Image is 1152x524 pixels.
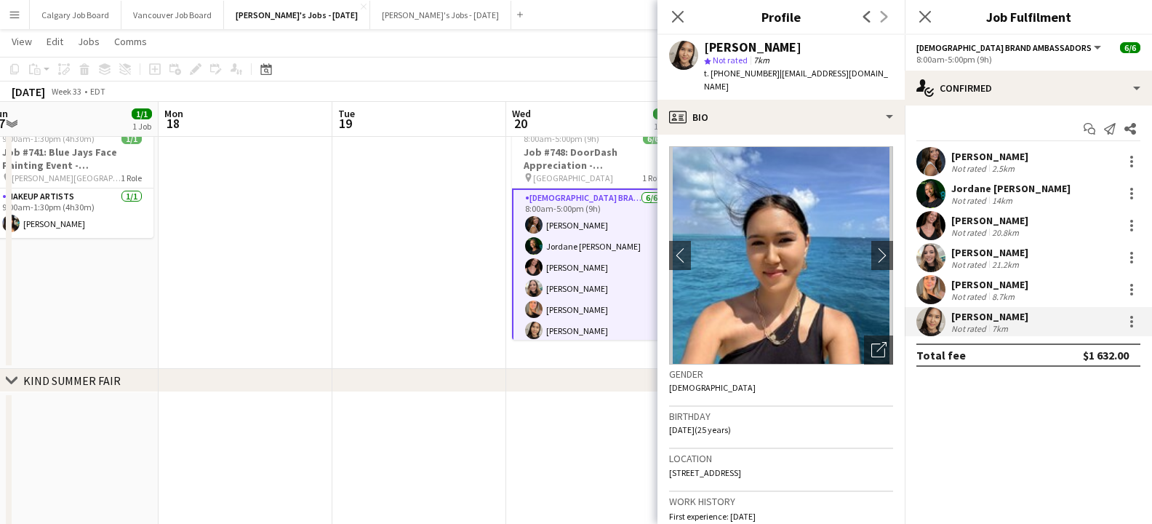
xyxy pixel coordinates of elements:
div: Not rated [951,323,989,334]
div: [PERSON_NAME] [951,150,1028,163]
span: 1 Role [642,172,663,183]
div: 14km [989,195,1015,206]
span: 18 [162,115,183,132]
span: Female Brand Ambassadors [916,42,1092,53]
div: [PERSON_NAME] [704,41,801,54]
span: Tue [338,107,355,120]
app-card-role: [DEMOGRAPHIC_DATA] Brand Ambassadors6/68:00am-5:00pm (9h)[PERSON_NAME]Jordane [PERSON_NAME][PERSO... [512,188,675,346]
div: Bio [657,100,905,135]
div: Total fee [916,348,966,362]
div: Open photos pop-in [864,336,893,365]
span: Wed [512,107,531,120]
span: 1 Role [121,172,142,183]
button: Calgary Job Board [30,1,121,29]
h3: Birthday [669,410,893,423]
div: Jordane [PERSON_NAME] [951,182,1071,195]
div: Not rated [951,259,989,270]
div: Not rated [951,195,989,206]
span: 1/1 [132,108,152,119]
h3: Profile [657,7,905,26]
div: 2.5km [989,163,1017,174]
span: [GEOGRAPHIC_DATA] [533,172,613,183]
span: Mon [164,107,183,120]
span: 6/6 [653,108,673,119]
div: [PERSON_NAME] [951,310,1028,323]
img: Crew avatar or photo [669,146,893,365]
p: First experience: [DATE] [669,511,893,522]
span: Not rated [713,55,748,65]
span: [DATE] (25 years) [669,424,731,435]
h3: Job Fulfilment [905,7,1152,26]
div: EDT [90,86,105,97]
div: 8:00am-5:00pm (9h) [916,54,1140,65]
span: Jobs [78,35,100,48]
span: 6/6 [643,133,663,144]
h3: Gender [669,368,893,381]
span: 7km [751,55,772,65]
button: [PERSON_NAME]'s Jobs - [DATE] [224,1,370,29]
a: Comms [108,32,153,51]
span: 8:00am-5:00pm (9h) [524,133,599,144]
a: Jobs [72,32,105,51]
span: | [EMAIL_ADDRESS][DOMAIN_NAME] [704,68,888,92]
a: Edit [41,32,69,51]
span: View [12,35,32,48]
h3: Work history [669,495,893,508]
div: [PERSON_NAME] [951,246,1028,259]
h3: Job #748: DoorDash Appreciation - [GEOGRAPHIC_DATA] [512,146,675,172]
div: KIND SUMMER FAIR [23,373,121,388]
div: 8.7km [989,291,1017,302]
div: Not rated [951,227,989,238]
h3: Location [669,452,893,465]
div: 1 Job [654,121,673,132]
div: [DATE] [12,84,45,99]
div: Confirmed [905,71,1152,106]
div: $1 632.00 [1083,348,1129,362]
span: 9:00am-1:30pm (4h30m) [2,133,95,144]
button: [PERSON_NAME]'s Jobs - [DATE] [370,1,511,29]
span: 19 [336,115,355,132]
span: [DEMOGRAPHIC_DATA] [669,382,756,393]
div: Not rated [951,163,989,174]
div: 1 Job [132,121,151,132]
div: [PERSON_NAME] [951,214,1028,227]
div: Not rated [951,291,989,302]
button: [DEMOGRAPHIC_DATA] Brand Ambassadors [916,42,1103,53]
span: Edit [47,35,63,48]
span: [PERSON_NAME][GEOGRAPHIC_DATA] - Gate 7 [12,172,121,183]
span: t. [PHONE_NUMBER] [704,68,780,79]
div: 20.8km [989,227,1022,238]
span: Comms [114,35,147,48]
div: 21.2km [989,259,1022,270]
button: Vancouver Job Board [121,1,224,29]
div: [PERSON_NAME] [951,278,1028,291]
span: [STREET_ADDRESS] [669,467,741,478]
span: 6/6 [1120,42,1140,53]
a: View [6,32,38,51]
span: 20 [510,115,531,132]
div: 7km [989,323,1011,334]
app-job-card: 8:00am-5:00pm (9h)6/6Job #748: DoorDash Appreciation - [GEOGRAPHIC_DATA] [GEOGRAPHIC_DATA]1 Role[... [512,124,675,340]
span: 1/1 [121,133,142,144]
span: Week 33 [48,86,84,97]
